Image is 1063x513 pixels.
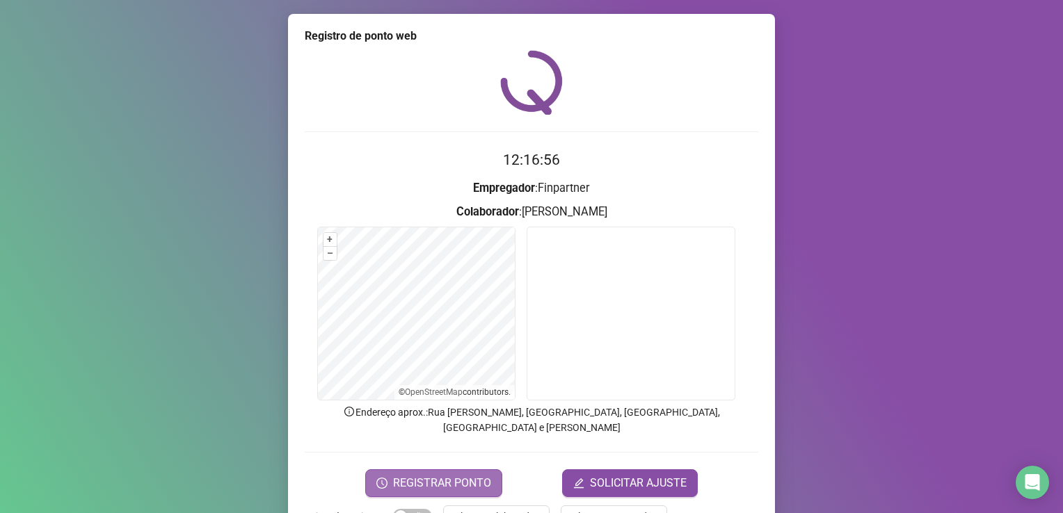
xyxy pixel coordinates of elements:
button: + [323,233,337,246]
strong: Colaborador [456,205,519,218]
button: – [323,247,337,260]
li: © contributors. [399,387,511,397]
h3: : Finpartner [305,179,758,197]
h3: : [PERSON_NAME] [305,203,758,221]
time: 12:16:56 [503,152,560,168]
div: Open Intercom Messenger [1016,466,1049,499]
strong: Empregador [473,181,535,195]
a: OpenStreetMap [405,387,463,397]
button: REGISTRAR PONTO [365,469,502,497]
span: SOLICITAR AJUSTE [590,475,687,491]
span: REGISTRAR PONTO [393,475,491,491]
img: QRPoint [500,50,563,115]
span: info-circle [343,405,355,418]
span: edit [573,478,584,489]
p: Endereço aprox. : Rua [PERSON_NAME], [GEOGRAPHIC_DATA], [GEOGRAPHIC_DATA], [GEOGRAPHIC_DATA] e [P... [305,405,758,435]
button: editSOLICITAR AJUSTE [562,469,698,497]
span: clock-circle [376,478,387,489]
div: Registro de ponto web [305,28,758,44]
